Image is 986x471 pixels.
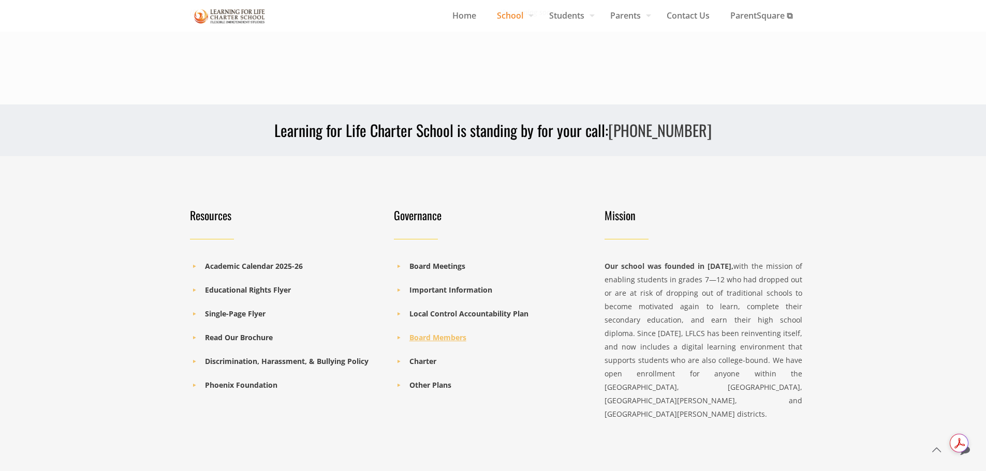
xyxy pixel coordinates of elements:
span: Home [442,8,487,23]
a: [PHONE_NUMBER] [608,118,712,142]
div: with the mission of enabling students in grades 7—12 who had dropped out or are at risk of droppi... [605,260,803,421]
a: Discrimination, Harassment, & Bullying Policy [205,356,369,366]
img: Board Members [194,7,266,25]
a: Educational Rights Flyer [205,285,291,295]
a: Phoenix Foundation [205,380,277,390]
span: School [487,8,539,23]
span: Contact Us [656,8,720,23]
a: Local Control Accountability Plan [409,309,528,318]
span: ParentSquare ⧉ [720,8,803,23]
a: Charter [409,356,436,366]
a: Back to top icon [925,439,947,461]
h4: Mission [605,208,803,222]
a: Board Meetings [409,261,465,271]
strong: Our school was founded in [DATE], [605,261,733,271]
h4: Governance [394,208,586,222]
span: Students [539,8,600,23]
a: Important Information [409,285,492,295]
a: Other Plans [409,380,451,390]
a: Academic Calendar 2025-26 [205,261,303,271]
h4: Resources [190,208,382,222]
a: Board Members [409,332,466,342]
a: Single-Page Flyer [205,309,266,318]
h3: Learning for Life Charter School is standing by for your call: [184,120,803,141]
span: Parents [600,8,656,23]
a: Read Our Brochure [205,332,273,342]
